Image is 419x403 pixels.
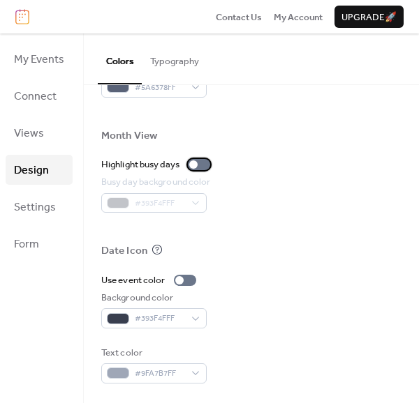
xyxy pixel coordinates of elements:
a: Connect [6,81,73,111]
button: Colors [98,33,142,84]
div: Month View [101,129,157,143]
a: My Events [6,44,73,74]
a: Settings [6,192,73,222]
span: Form [14,234,39,255]
span: #5A6378FF [135,81,184,95]
span: #9FA7B7FF [135,367,184,381]
a: My Account [274,10,323,24]
div: Background color [101,291,204,305]
div: Busy day background color [101,175,211,189]
div: Date Icon [101,244,147,258]
div: Text color [101,346,204,360]
span: My Events [14,49,64,70]
span: Views [14,123,44,144]
div: Use event color [101,273,166,287]
div: Highlight busy days [101,158,179,172]
a: Contact Us [216,10,262,24]
span: Upgrade 🚀 [341,10,397,24]
button: Upgrade🚀 [335,6,404,28]
a: Design [6,155,73,185]
a: Form [6,229,73,259]
span: #393F4FFF [135,312,184,326]
a: Views [6,118,73,148]
span: Design [14,160,49,181]
button: Typography [142,33,207,82]
img: logo [15,9,29,24]
span: Settings [14,197,56,218]
span: Connect [14,86,57,107]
